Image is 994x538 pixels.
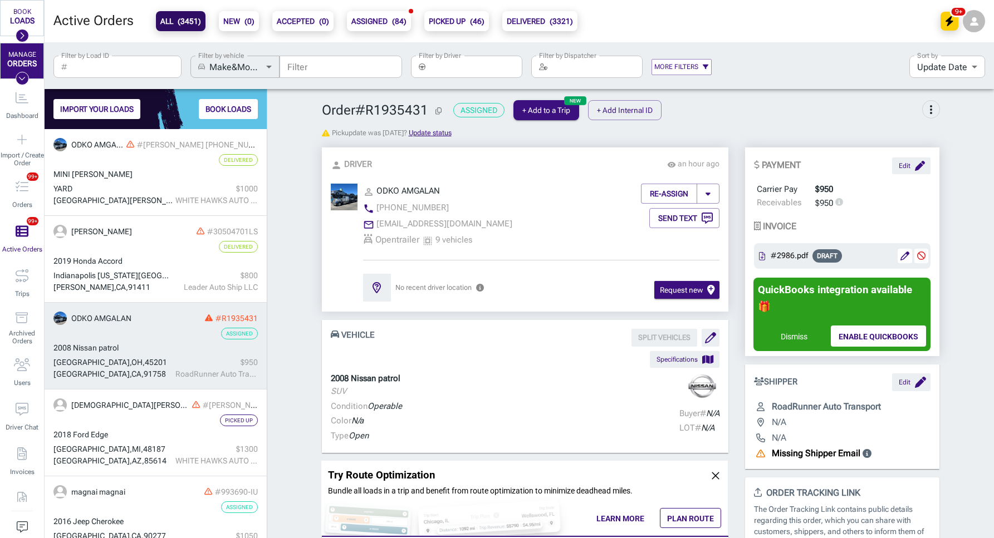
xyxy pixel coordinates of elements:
span: Dashboard [6,112,38,120]
div: ODKO AMGALAN [71,313,131,324]
span: Receivables [757,196,801,209]
span: MI [132,445,141,453]
span: , [130,358,131,367]
h5: Active Orders [53,12,134,30]
span: Order # R1935431 [322,102,445,119]
span: remove_red_eye [667,159,676,168]
img: DriverProfile_vvge7kf_S6h4gC5_wFoBXGV_SGDVoNe_GNb80hj_qe1TrT4-thumbnail-200x200.png [331,184,358,210]
span: VEHICLE [331,329,375,368]
p: Bundle all loads in a trip and benefit from route optimization to minimize deadhead miles. [328,484,721,497]
p: Condition [331,400,402,413]
span: #30504701LS [207,227,258,236]
p: RoadRunner Auto Transport [772,400,881,413]
div: Jesus Vergara [71,399,189,411]
span: #[PERSON_NAME] [203,401,270,409]
p: Dismiss [781,330,807,343]
span: Assigned [226,504,253,510]
span: , [126,283,128,292]
button: Make edit [898,249,912,263]
span: MINI [PERSON_NAME] [53,170,133,179]
div: ORDERS [7,59,37,68]
img: DriverProfile_vvge7kf_S6h4gC5_wFoBXGV_SGDVoNe_GNb80hj_qe1TrT4-thumbnail-200x200.png [53,138,67,151]
div: DRAFT [812,249,842,263]
span: ( 46 ) [470,17,484,26]
p: N/A [772,431,786,445]
button: ACCEPTED(0) [272,11,334,31]
div: BOOK [13,8,31,16]
label: Filter by vehicle [198,51,244,60]
div: YARD [53,183,173,195]
img: nissan-logo.png [685,372,719,400]
strong: LEARN MORE [596,514,644,523]
button: ASSIGNED(84) [347,11,411,31]
button: DELIVERED(3321) [502,11,577,31]
span: [GEOGRAPHIC_DATA] [53,456,130,465]
span: #R1935431 [216,314,258,323]
div: Suki Suki [71,226,132,238]
span: SHIPPER [754,376,798,388]
span: $950 [815,182,833,196]
span: [PERSON_NAME] [53,283,114,292]
span: Active Orders [2,245,42,253]
span: #993690-IU [215,487,258,496]
b: DELIVERED [507,14,573,28]
div: $ 950 [175,357,258,368]
button: ENABLE QUICKBOOKS [831,325,926,347]
button: ALL(3451) [156,11,205,31]
h6: Update status [409,127,452,139]
div: ODKO AMGALAN [71,139,124,151]
span: 85614 [144,456,167,465]
a: Jesus Vergara#[PERSON_NAME]Picked Up2018 Ford Edge[GEOGRAPHIC_DATA],MI,48187[GEOGRAPHIC_DATA],AZ,... [45,389,267,476]
span: Picked Up [225,417,253,423]
button: Edit [892,373,931,391]
span: Driver Chat [6,423,38,431]
button: LEARN MORE [589,507,652,529]
p: N/A [772,416,786,429]
div: Make&Model [209,56,280,78]
button: Stop the scheduled auto-invoicing [914,249,929,263]
div: RoadRunner Auto Transport [175,368,258,380]
span: Open [349,431,369,441]
b: ALL [160,14,201,28]
span: 9 vehicles [435,233,472,246]
span: more_vert [924,103,938,116]
span: OH [131,358,143,367]
span: 2018 [53,430,71,439]
button: Dismiss [773,325,815,347]
span: [GEOGRAPHIC_DATA] [53,358,130,367]
span: 99+ [27,217,38,225]
div: WHITE HAWKS AUTO LLC [175,195,258,206]
div: LOADS [10,16,35,25]
button: Specifications [650,351,719,368]
button: + Add to a Trip [513,100,579,120]
span: , [130,456,132,465]
svg: Send request to the user's app. If logged in, the app will ask for the current location only once. [476,284,484,292]
span: No recent driver location [395,282,472,293]
b: INVOICE [763,221,796,231]
p: Color [331,414,402,427]
span: Orders [12,201,32,209]
span: ( 0 ) [244,17,254,26]
a: ODKO AMGALAN#[PERSON_NAME] [PHONE_NUMBER]Delivered MINI [PERSON_NAME]YARD[GEOGRAPHIC_DATA][PERSON... [45,129,267,216]
p: SUV [331,385,400,398]
span: ( 84 ) [392,17,407,26]
button: IMPORT YOUR LOADS [53,99,140,119]
button: MORE FILTERS [652,59,712,75]
span: Assigned [461,106,497,115]
svg: Add shipper email to automatically send BOLs, status updates and others. [863,449,871,458]
button: PLAN ROUTE [660,508,721,528]
span: ODKO AMGALAN [376,186,440,196]
span: Assigned [226,330,253,337]
div: $ 1300 [175,443,258,455]
p: 2008 Nissan patrol [331,372,400,385]
div: magnai magnai [71,486,125,498]
span: 48187 [143,445,165,453]
span: CA [116,283,126,292]
a: ODKO AMGALAN#R1935431Assigned2008 Nissan patrol[GEOGRAPHIC_DATA],OH,45201[GEOGRAPHIC_DATA],CA,917... [45,303,267,389]
span: , [130,369,131,378]
span: 2019 [53,256,71,265]
strong: ENABLE QUICKBOOKS [839,332,918,341]
p: Missing Shipper Email [772,447,860,460]
button: BOOK LOADS [199,99,258,119]
span: #[PERSON_NAME] [PHONE_NUMBER] [137,140,272,149]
